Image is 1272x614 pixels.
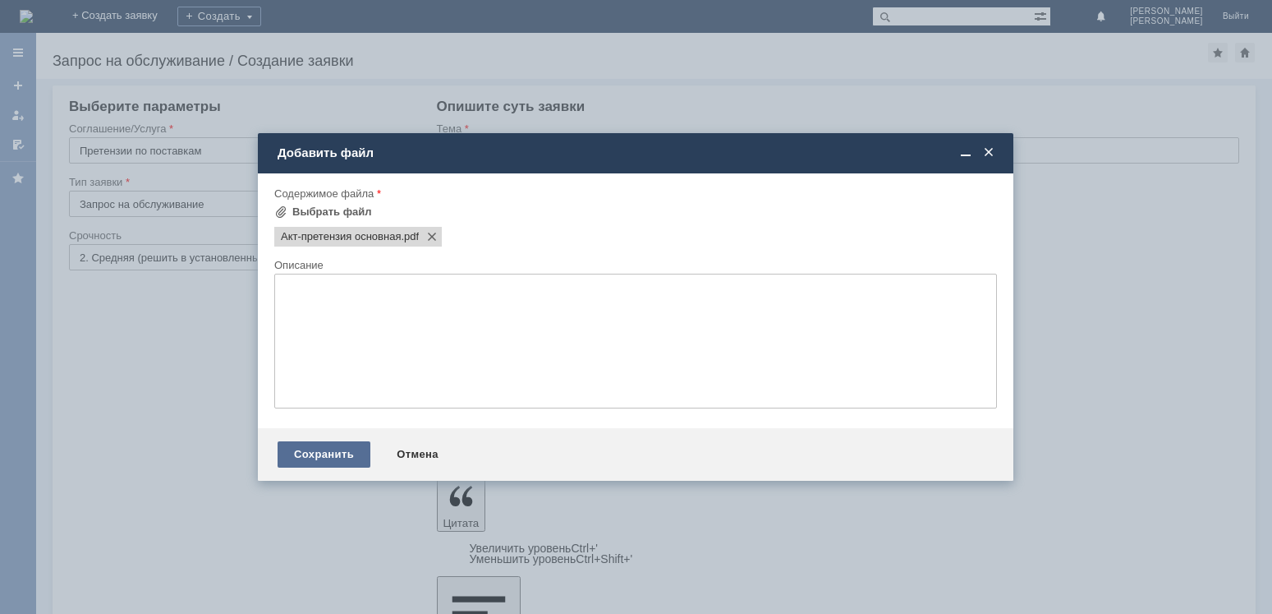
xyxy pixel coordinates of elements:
div: Недогруз 3 позиций по накладной ФТТ2 9944 от [DATE] [7,7,240,33]
div: Добавить файл [278,145,997,160]
span: Закрыть [980,145,997,160]
span: Свернуть (Ctrl + M) [957,145,974,160]
span: Акт-претензия основная.pdf [401,230,419,243]
div: Описание [274,260,994,270]
span: Акт-претензия основная.pdf [281,230,401,243]
div: Выбрать файл [292,205,372,219]
div: Содержимое файла [274,188,994,199]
